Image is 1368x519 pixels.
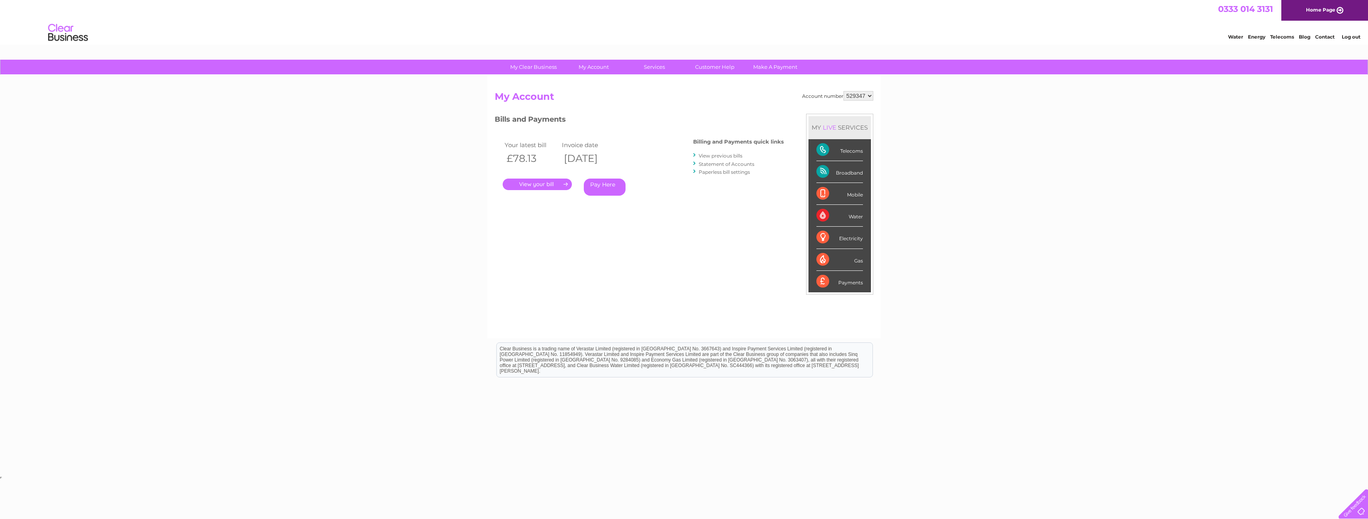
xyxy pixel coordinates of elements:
a: Energy [1248,34,1265,40]
a: My Account [561,60,627,74]
h2: My Account [495,91,873,106]
th: £78.13 [503,150,560,167]
a: Log out [1342,34,1360,40]
div: Gas [816,249,863,271]
div: LIVE [821,124,838,131]
div: MY SERVICES [808,116,871,139]
td: Invoice date [560,140,617,150]
a: 0333 014 3131 [1218,4,1273,14]
div: Broadband [816,161,863,183]
a: Services [622,60,687,74]
div: Telecoms [816,139,863,161]
img: logo.png [48,21,88,45]
a: Paperless bill settings [699,169,750,175]
h4: Billing and Payments quick links [693,139,784,145]
a: Water [1228,34,1243,40]
a: Make A Payment [742,60,808,74]
div: Clear Business is a trading name of Verastar Limited (registered in [GEOGRAPHIC_DATA] No. 3667643... [497,4,872,39]
div: Electricity [816,227,863,249]
div: Mobile [816,183,863,205]
a: Blog [1299,34,1310,40]
div: Payments [816,271,863,292]
td: Your latest bill [503,140,560,150]
th: [DATE] [560,150,617,167]
a: Pay Here [584,179,626,196]
a: Telecoms [1270,34,1294,40]
a: Customer Help [682,60,748,74]
a: My Clear Business [501,60,566,74]
div: Account number [802,91,873,101]
a: Statement of Accounts [699,161,754,167]
a: Contact [1315,34,1335,40]
div: Water [816,205,863,227]
h3: Bills and Payments [495,114,784,128]
a: View previous bills [699,153,742,159]
a: . [503,179,572,190]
